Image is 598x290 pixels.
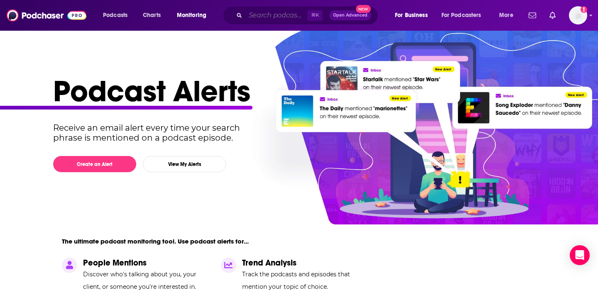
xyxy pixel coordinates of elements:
a: Charts [137,9,166,22]
button: open menu [389,9,438,22]
span: For Business [395,10,428,21]
span: Podcasts [103,10,127,21]
img: Podchaser - Follow, Share and Rate Podcasts [7,7,86,23]
input: Search podcasts, credits, & more... [245,9,307,22]
p: Receive an email alert every time your search phrase is mentioned on a podcast episode. [53,123,255,143]
button: open menu [171,9,217,22]
button: Open AdvancedNew [329,10,371,20]
span: ⌘ K [307,10,323,21]
button: Create an Alert [53,156,136,172]
p: The ultimate podcast monitoring tool. Use podcast alerts for... [62,237,249,245]
span: For Podcasters [441,10,481,21]
div: Search podcasts, credits, & more... [230,6,386,25]
button: open menu [493,9,524,22]
span: Logged in as jhutchinson [569,6,587,24]
p: People Mentions [83,258,211,268]
button: open menu [436,9,493,22]
span: New [356,5,371,13]
div: Open Intercom Messenger [570,245,590,265]
a: Show notifications dropdown [525,8,539,22]
button: Show profile menu [569,6,587,24]
span: Open Advanced [333,13,368,17]
a: Show notifications dropdown [546,8,559,22]
button: View My Alerts [143,156,226,172]
img: User Profile [569,6,587,24]
button: open menu [97,9,138,22]
svg: Add a profile image [581,6,587,13]
span: Charts [143,10,161,21]
span: Monitoring [177,10,206,21]
p: Trend Analysis [242,258,370,268]
span: More [499,10,513,21]
h1: Podcast Alerts [53,73,538,110]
